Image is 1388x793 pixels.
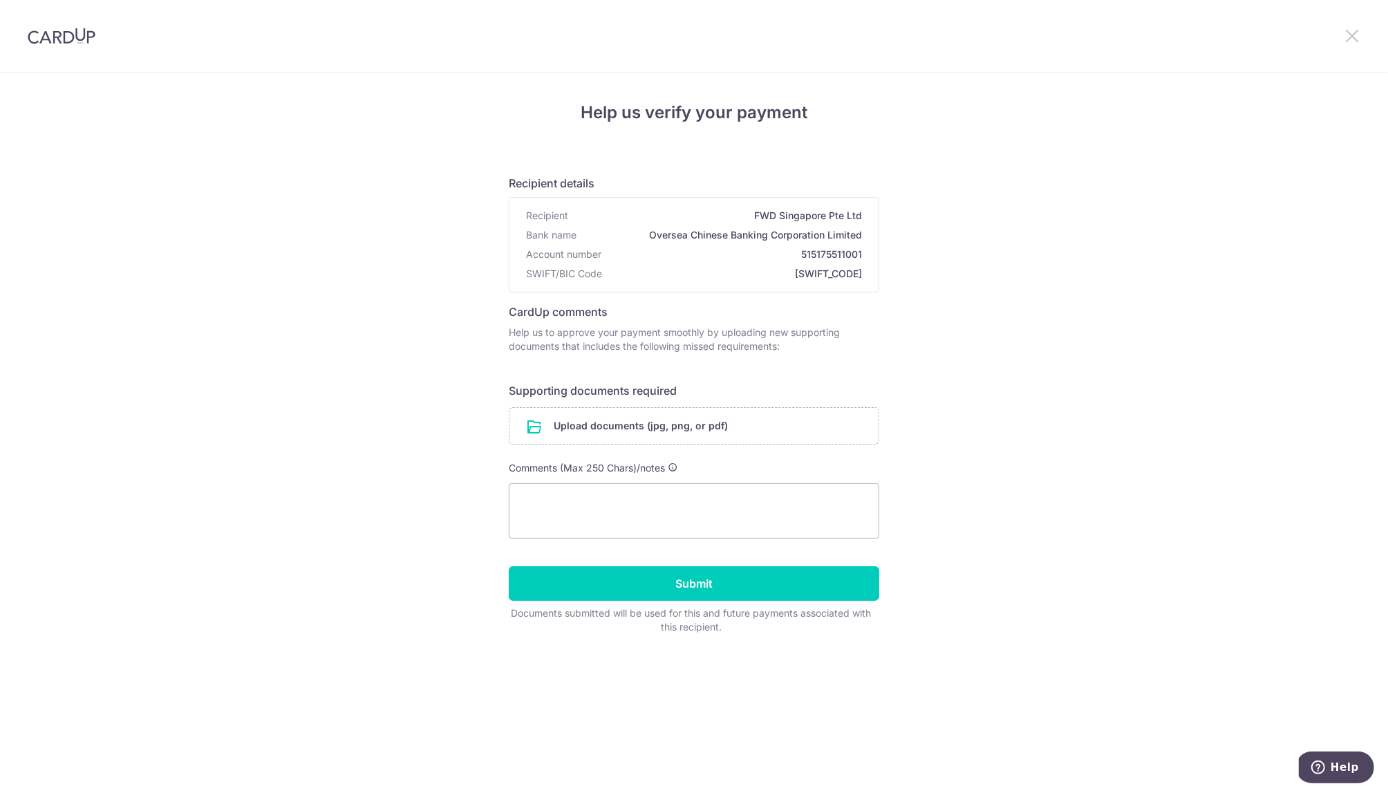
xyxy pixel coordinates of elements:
span: Account number [526,248,601,261]
span: Recipient [526,209,568,223]
h6: Recipient details [509,175,879,192]
span: Comments (Max 250 Chars)/notes [509,462,665,474]
span: 515175511001 [607,248,862,261]
span: SWIFT/BIC Code [526,267,602,281]
h6: Supporting documents required [509,382,879,399]
img: CardUp [28,28,95,44]
input: Submit [509,566,879,601]
div: Documents submitted will be used for this and future payments associated with this recipient. [509,606,874,634]
h6: CardUp comments [509,304,879,320]
span: FWD Singapore Pte Ltd [574,209,862,223]
span: Bank name [526,228,576,242]
p: Help us to approve your payment smoothly by uploading new supporting documents that includes the ... [509,326,879,353]
iframe: Opens a widget where you can find more information [1299,752,1374,786]
div: Upload documents (jpg, png, or pdf) [509,407,879,445]
span: Oversea Chinese Banking Corporation Limited [582,228,862,242]
h4: Help us verify your payment [509,100,879,125]
span: [SWIFT_CODE] [608,267,862,281]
